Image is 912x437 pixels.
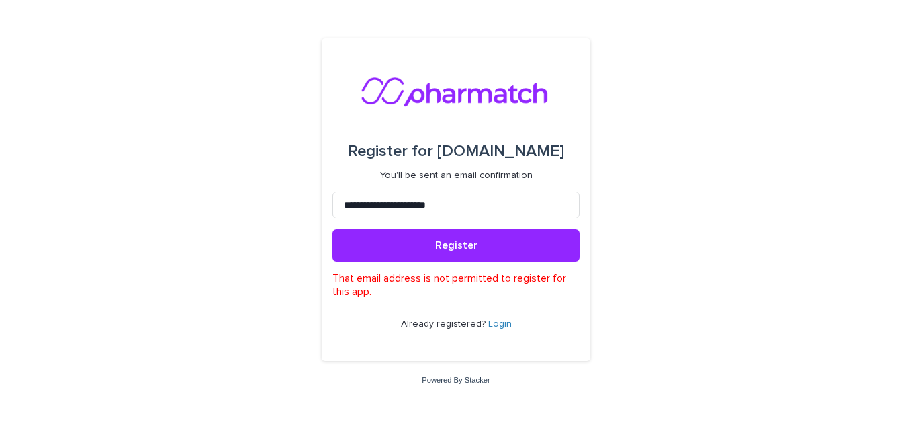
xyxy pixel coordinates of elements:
[488,319,512,329] a: Login
[361,71,551,111] img: nMxkRIEURaCxZB0ULbfH
[435,240,477,251] span: Register
[401,319,488,329] span: Already registered?
[332,229,580,262] button: Register
[332,272,580,298] p: That email address is not permitted to register for this app.
[380,170,533,182] p: You'll be sent an email confirmation
[422,376,490,384] a: Powered By Stacker
[348,132,564,170] div: [DOMAIN_NAME]
[348,143,433,159] span: Register for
